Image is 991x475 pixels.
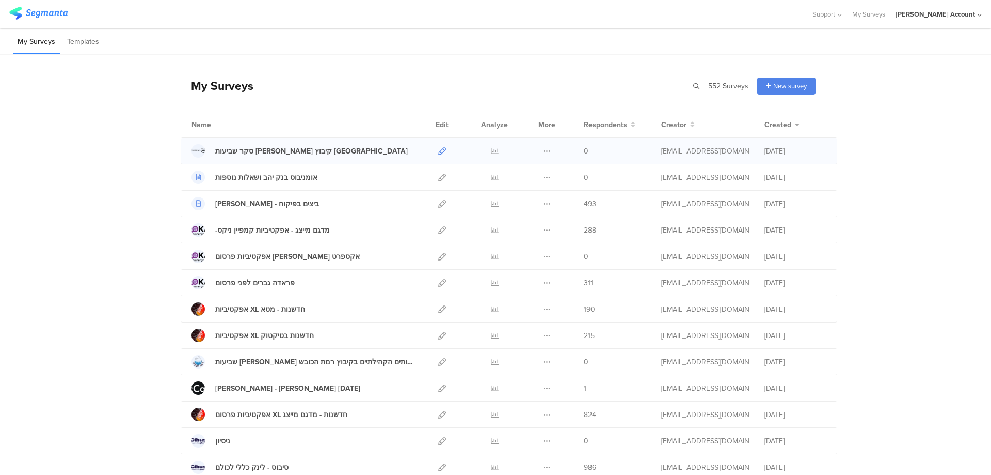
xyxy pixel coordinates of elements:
div: פראדה גברים לפני פרסום [215,278,295,288]
span: 1 [584,383,586,394]
button: Creator [661,119,695,130]
div: -מדגם מייצג - אפקטיביות קמפיין ניקס [215,225,330,236]
div: [DATE] [764,278,826,288]
div: [DATE] [764,462,826,473]
div: [DATE] [764,304,826,315]
div: [DATE] [764,251,826,262]
div: שביעות רצון מהשירותים הקהילתיים בקיבוץ רמת הכובש [215,357,415,367]
a: אפקטיביות פרסום XL חדשנות - מדגם מייצג [191,408,347,421]
img: segmanta logo [9,7,68,20]
span: 0 [584,251,588,262]
a: שביעות [PERSON_NAME] מהשירותים הקהילתיים בקיבוץ רמת הכובש [191,355,415,369]
div: miri@miridikman.co.il [661,462,749,473]
span: 311 [584,278,593,288]
span: 986 [584,462,596,473]
div: סקר מקאן - גל 7 ספטמבר 25 [215,383,360,394]
span: 493 [584,198,596,209]
span: 824 [584,409,596,420]
button: Created [764,119,800,130]
div: miri@miridikman.co.il [661,251,749,262]
span: | [701,81,706,91]
li: Templates [62,30,104,54]
a: פראדה גברים לפני פרסום [191,276,295,289]
div: miri@miridikman.co.il [661,409,749,420]
div: [DATE] [764,409,826,420]
div: miri@miridikman.co.il [661,198,749,209]
div: ניסיון [215,436,230,447]
a: סקר שביעות [PERSON_NAME] קיבוץ [GEOGRAPHIC_DATA] [191,144,408,158]
a: אפקטיביות פרסום [PERSON_NAME] אקספרט [191,250,360,263]
span: Creator [661,119,686,130]
div: סיבוס - לינק כללי לכולם [215,462,289,473]
div: אפקטיביות פרסום XL חדשנות - מדגם מייצג [215,409,347,420]
a: אפקטיביות XL חדשנות - מטא [191,302,305,316]
span: New survey [773,81,807,91]
a: -מדגם מייצג - אפקטיביות קמפיין ניקס [191,223,330,237]
div: [PERSON_NAME] Account [896,9,975,19]
a: [PERSON_NAME] - [PERSON_NAME] [DATE] [191,381,360,395]
div: [DATE] [764,198,826,209]
div: miri@miridikman.co.il [661,225,749,236]
a: סיבוס - לינק כללי לכולם [191,461,289,474]
div: סקר שביעות רצון קיבוץ כנרת [215,146,408,157]
div: More [536,112,558,137]
div: [DATE] [764,436,826,447]
div: Analyze [479,112,510,137]
div: [DATE] [764,357,826,367]
div: אסף פינק - ביצים בפיקוח [215,198,319,209]
div: miri@miridikman.co.il [661,172,749,183]
div: אומניבוס בנק יהב ושאלות נוספות [215,172,317,183]
span: 0 [584,357,588,367]
div: [DATE] [764,225,826,236]
div: miri@miridikman.co.il [661,278,749,288]
div: אפקטיביות XL חדשנות - מטא [215,304,305,315]
span: Created [764,119,791,130]
div: [DATE] [764,330,826,341]
div: miri@miridikman.co.il [661,330,749,341]
span: 0 [584,146,588,157]
div: אפקטיביות פרסום מן אקספרט [215,251,360,262]
button: Respondents [584,119,635,130]
div: miri@miridikman.co.il [661,436,749,447]
span: Respondents [584,119,627,130]
div: Name [191,119,253,130]
span: 190 [584,304,595,315]
div: אפקטיביות XL חדשנות בטיקטוק [215,330,314,341]
span: 288 [584,225,596,236]
a: [PERSON_NAME] - ביצים בפיקוח [191,197,319,210]
li: My Surveys [13,30,60,54]
div: [DATE] [764,172,826,183]
div: My Surveys [181,77,253,95]
div: miri@miridikman.co.il [661,304,749,315]
div: Edit [431,112,453,137]
span: 0 [584,436,588,447]
div: [DATE] [764,146,826,157]
div: miri@miridikman.co.il [661,146,749,157]
span: 552 Surveys [708,81,748,91]
span: Support [812,9,835,19]
div: [DATE] [764,383,826,394]
span: 215 [584,330,595,341]
a: אומניבוס בנק יהב ושאלות נוספות [191,171,317,184]
span: 0 [584,172,588,183]
div: miri@miridikman.co.il [661,357,749,367]
div: miri@miridikman.co.il [661,383,749,394]
a: אפקטיביות XL חדשנות בטיקטוק [191,329,314,342]
a: ניסיון [191,434,230,448]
